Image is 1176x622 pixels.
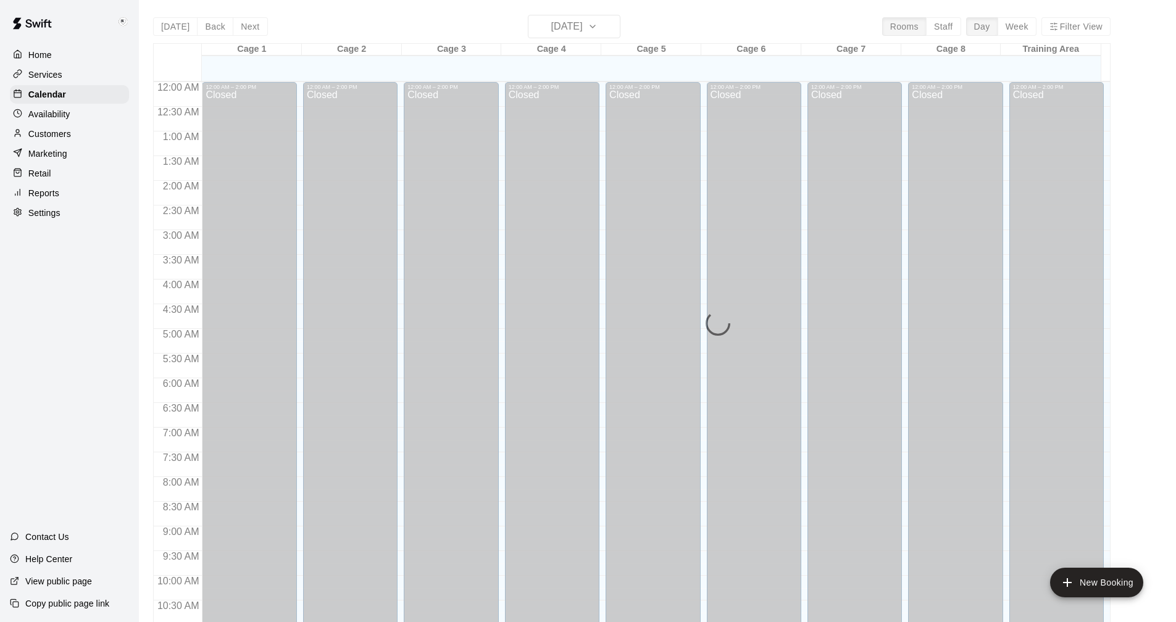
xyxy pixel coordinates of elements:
div: Cage 8 [901,44,1001,56]
div: Cage 6 [701,44,801,56]
p: Services [28,68,62,81]
div: 12:00 AM – 2:00 PM [609,84,696,90]
p: Help Center [25,553,72,565]
span: 10:00 AM [154,576,202,586]
span: 4:30 AM [160,304,202,315]
a: Settings [10,204,129,222]
span: 3:00 AM [160,230,202,241]
p: Contact Us [25,531,69,543]
p: View public page [25,575,92,587]
span: 4:00 AM [160,280,202,290]
div: Training Area [1001,44,1101,56]
span: 9:00 AM [160,526,202,537]
span: 7:30 AM [160,452,202,463]
div: 12:00 AM – 2:00 PM [711,84,798,90]
span: 8:00 AM [160,477,202,487]
p: Copy public page link [25,597,109,610]
p: Availability [28,108,70,120]
div: 12:00 AM – 2:00 PM [509,84,596,90]
div: 12:00 AM – 2:00 PM [1013,84,1100,90]
p: Calendar [28,88,66,101]
a: Home [10,46,129,64]
div: Cage 7 [801,44,901,56]
a: Reports [10,184,129,202]
a: Customers [10,125,129,143]
span: 7:00 AM [160,428,202,438]
button: add [1050,568,1143,597]
span: 2:30 AM [160,205,202,216]
div: Cage 1 [202,44,302,56]
div: Cage 4 [501,44,601,56]
span: 1:00 AM [160,131,202,142]
span: 6:00 AM [160,378,202,389]
span: 10:30 AM [154,600,202,611]
p: Settings [28,207,60,219]
div: Cage 2 [302,44,402,56]
span: 12:00 AM [154,82,202,93]
a: Availability [10,105,129,123]
span: 2:00 AM [160,181,202,191]
span: 9:30 AM [160,551,202,562]
div: Cage 3 [402,44,502,56]
a: Marketing [10,144,129,163]
p: Home [28,49,52,61]
span: 1:30 AM [160,156,202,167]
span: 6:30 AM [160,403,202,413]
div: Keith Brooks [113,10,139,35]
p: Customers [28,128,71,140]
div: 12:00 AM – 2:00 PM [912,84,999,90]
p: Marketing [28,147,67,160]
a: Retail [10,164,129,183]
div: 12:00 AM – 2:00 PM [206,84,293,90]
span: 3:30 AM [160,255,202,265]
div: 12:00 AM – 2:00 PM [307,84,394,90]
span: 12:30 AM [154,107,202,117]
div: 12:00 AM – 2:00 PM [811,84,898,90]
span: 5:00 AM [160,329,202,339]
a: Services [10,65,129,84]
p: Reports [28,187,59,199]
img: Keith Brooks [115,15,130,30]
span: 5:30 AM [160,354,202,364]
a: Calendar [10,85,129,104]
p: Retail [28,167,51,180]
div: 12:00 AM – 2:00 PM [407,84,494,90]
span: 8:30 AM [160,502,202,512]
div: Cage 5 [601,44,701,56]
